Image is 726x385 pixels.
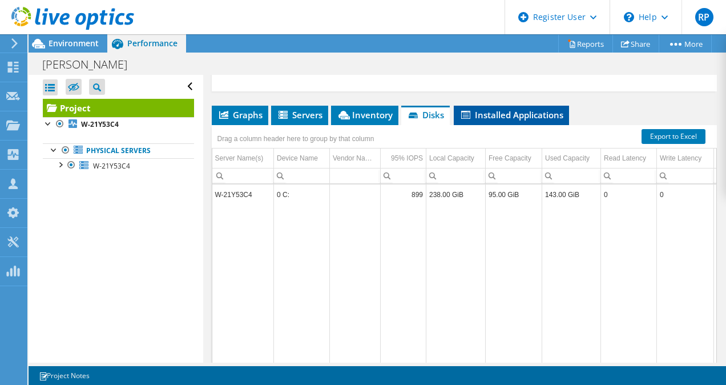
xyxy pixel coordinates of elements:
td: Used Capacity Column [542,149,601,169]
div: Server Name(s) [215,151,264,165]
a: More [659,35,712,53]
span: W-21Y53C4 [93,161,130,171]
span: Inventory [337,109,393,121]
span: Environment [49,38,99,49]
svg: \n [624,12,634,22]
a: Export to Excel [642,129,705,144]
td: Column Server Name(s), Filter cell [212,168,274,183]
td: Free Capacity Column [486,149,542,169]
td: Column Local Capacity, Filter cell [426,168,486,183]
a: Share [612,35,659,53]
span: RP [695,8,713,26]
a: W-21Y53C4 [43,117,194,132]
td: Column Read Latency, Value 0 [601,185,657,204]
div: Data grid [212,125,717,368]
td: Column Local Capacity, Value 238.00 GiB [426,185,486,204]
div: Device Name [277,151,318,165]
a: Project Notes [31,368,98,383]
td: Server Name(s) Column [212,149,274,169]
td: Local Capacity Column [426,149,486,169]
td: Column Used Capacity, Value 143.00 GiB [542,185,601,204]
div: Vendor Name* [333,151,377,165]
span: Graphs [217,109,263,121]
span: Performance [127,38,178,49]
span: Disks [407,109,444,121]
div: Used Capacity [545,151,590,165]
div: Free Capacity [489,151,531,165]
td: Column 95% IOPS, Filter cell [381,168,426,183]
td: Column 95% IOPS, Value 899 [381,185,426,204]
td: Column Free Capacity, Value 95.00 GiB [486,185,542,204]
b: W-21Y53C4 [81,119,119,129]
div: 95% IOPS [391,151,423,165]
a: Reports [558,35,613,53]
td: Column Device Name, Filter cell [274,168,330,183]
span: Servers [277,109,322,121]
div: Local Capacity [429,151,474,165]
td: Vendor Name* Column [330,149,381,169]
td: Column Device Name, Value 0 C: [274,185,330,204]
td: Column Vendor Name*, Value [330,185,381,204]
div: Drag a column header here to group by that column [215,131,377,147]
a: Physical Servers [43,143,194,158]
div: Read Latency [604,151,646,165]
h1: [PERSON_NAME] [37,58,145,71]
td: Column Read Latency, Filter cell [601,168,657,183]
td: Read Latency Column [601,149,657,169]
td: Column Server Name(s), Value W-21Y53C4 [212,185,274,204]
span: Installed Applications [459,109,563,121]
a: W-21Y53C4 [43,158,194,173]
td: Column Free Capacity, Filter cell [486,168,542,183]
td: Column Vendor Name*, Filter cell [330,168,381,183]
a: Project [43,99,194,117]
td: Device Name Column [274,149,330,169]
td: 95% IOPS Column [381,149,426,169]
td: Column Used Capacity, Filter cell [542,168,601,183]
td: Column Write Latency, Value 0 [657,185,714,204]
td: Column Write Latency, Filter cell [657,168,714,183]
td: Write Latency Column [657,149,714,169]
div: Write Latency [660,151,701,165]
